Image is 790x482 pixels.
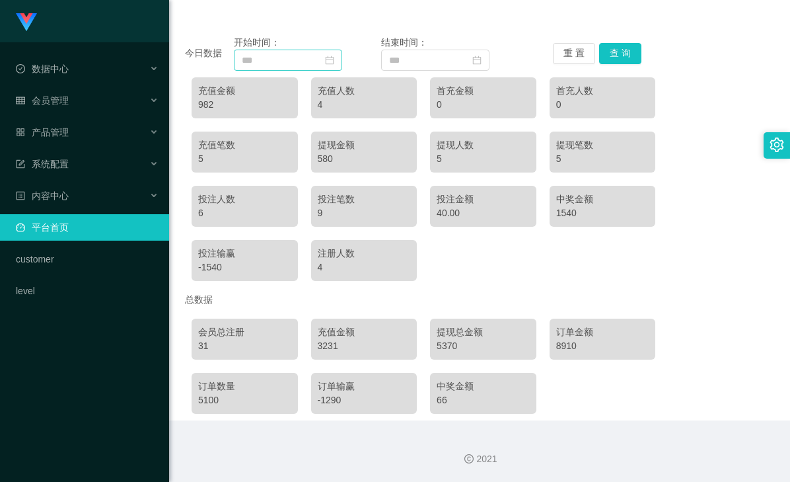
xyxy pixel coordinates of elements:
[437,152,530,166] div: 5
[437,138,530,152] div: 提现人数
[198,138,291,152] div: 充值笔数
[318,339,411,353] div: 3231
[318,325,411,339] div: 充值金额
[556,152,649,166] div: 5
[318,247,411,261] div: 注册人数
[198,325,291,339] div: 会员总注册
[556,339,649,353] div: 8910
[437,325,530,339] div: 提现总金额
[464,454,474,463] i: 图标: copyright
[437,393,530,407] div: 66
[437,192,530,206] div: 投注金额
[16,95,69,106] span: 会员管理
[198,393,291,407] div: 5100
[16,159,25,169] i: 图标: form
[318,380,411,393] div: 订单输赢
[198,380,291,393] div: 订单数量
[318,261,411,274] div: 4
[381,37,427,48] span: 结束时间：
[770,138,784,152] i: 图标: setting
[599,43,641,64] button: 查 询
[180,452,779,466] div: 2021
[198,192,291,206] div: 投注人数
[437,206,530,220] div: 40.00
[185,46,234,60] div: 今日数据
[16,159,69,169] span: 系统配置
[556,98,649,112] div: 0
[437,339,530,353] div: 5370
[16,64,25,73] i: 图标: check-circle-o
[556,206,649,220] div: 1540
[556,84,649,98] div: 首充人数
[318,98,411,112] div: 4
[198,152,291,166] div: 5
[553,43,595,64] button: 重 置
[556,138,649,152] div: 提现笔数
[234,37,280,48] span: 开始时间：
[16,191,25,200] i: 图标: profile
[16,128,25,137] i: 图标: appstore-o
[16,127,69,138] span: 产品管理
[437,98,530,112] div: 0
[16,96,25,105] i: 图标: table
[16,214,159,241] a: 图标: dashboard平台首页
[198,206,291,220] div: 6
[472,56,482,65] i: 图标: calendar
[198,84,291,98] div: 充值金额
[198,98,291,112] div: 982
[325,56,334,65] i: 图标: calendar
[185,288,774,312] div: 总数据
[318,138,411,152] div: 提现金额
[318,393,411,407] div: -1290
[556,192,649,206] div: 中奖金额
[198,247,291,261] div: 投注输赢
[16,13,37,32] img: logo.9652507e.png
[318,152,411,166] div: 580
[16,190,69,201] span: 内容中心
[318,84,411,98] div: 充值人数
[437,84,530,98] div: 首充金额
[318,206,411,220] div: 9
[16,63,69,74] span: 数据中心
[198,261,291,274] div: -1540
[16,278,159,304] a: level
[437,380,530,393] div: 中奖金额
[318,192,411,206] div: 投注笔数
[556,325,649,339] div: 订单金额
[198,339,291,353] div: 31
[16,246,159,272] a: customer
